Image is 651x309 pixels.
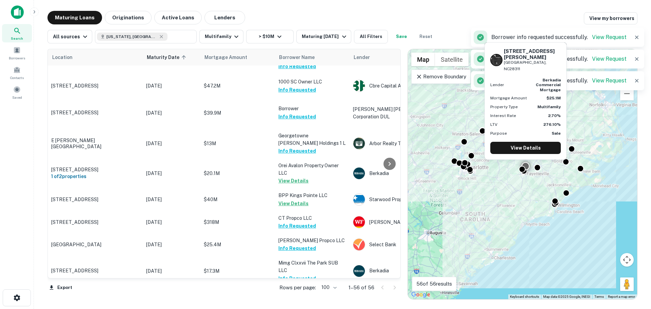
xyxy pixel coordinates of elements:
p: Rows per page: [279,284,316,292]
button: All sources [47,30,92,43]
span: Map data ©2025 Google, INEGI [543,295,590,298]
p: $20.1M [204,170,272,177]
button: View Details [278,199,309,208]
a: View Request [592,56,627,62]
p: [STREET_ADDRESS] [51,196,139,202]
span: Maturity Date [147,53,188,61]
strong: 276.10% [544,122,561,127]
p: Georgetowne [PERSON_NAME] Holdings 1 L [278,132,346,147]
p: [STREET_ADDRESS] [51,83,139,89]
p: Remove Boundary [416,73,466,81]
p: Mimg Clxxvii The Park SUB LLC [278,259,346,274]
button: Maturing Loans [47,11,102,24]
img: picture [353,239,365,250]
p: [DATE] [146,241,197,248]
span: [US_STATE], [GEOGRAPHIC_DATA] [106,34,157,40]
h6: [STREET_ADDRESS][PERSON_NAME] [504,48,561,60]
iframe: Chat Widget [617,255,651,287]
strong: $25.1M [547,96,561,100]
button: Export [47,283,74,293]
strong: Multifamily [537,104,561,109]
p: Purpose [490,130,507,136]
p: 1–56 of 56 [349,284,374,292]
button: Keyboard shortcuts [510,294,539,299]
p: [GEOGRAPHIC_DATA], NC28311 [504,59,561,72]
button: Info Requested [278,147,316,155]
div: Starwood Property Trust [353,193,455,206]
a: Terms [594,295,604,298]
div: Select Bank [353,238,455,251]
a: View Request [592,77,627,84]
img: capitalize-icon.png [11,5,24,19]
button: Info Requested [278,274,316,283]
p: [STREET_ADDRESS] [51,219,139,225]
p: BPP Kings Pointe LLC [278,192,346,199]
p: [STREET_ADDRESS] [51,167,139,173]
p: [STREET_ADDRESS] [51,268,139,274]
div: Berkadia [353,265,455,277]
div: Maturing [DATE] [302,33,348,41]
div: All sources [53,33,89,41]
button: Zoom out [620,87,634,100]
p: Property Type [490,104,518,110]
button: Info Requested [278,62,316,71]
p: [DATE] [146,170,197,177]
span: Mortgage Amount [204,53,256,61]
a: Saved [2,83,32,101]
p: [DATE] [146,109,197,117]
p: LTV [490,121,497,128]
th: Borrower Name [275,49,350,65]
button: Active Loans [154,11,202,24]
p: $318M [204,218,272,226]
div: 100 [319,283,338,292]
img: picture [353,265,365,277]
a: Search [2,24,32,42]
span: Search [11,36,23,41]
p: [DATE] [146,267,197,275]
p: $39.9M [204,109,272,117]
p: [DATE] [146,82,197,90]
button: Info Requested [278,86,316,94]
div: Contacts [2,63,32,82]
strong: Sale [552,131,561,136]
img: picture [353,80,365,92]
img: picture [353,216,365,228]
a: Borrowers [2,44,32,62]
div: Cbre Capital Advisors, INC [353,80,455,92]
p: [PERSON_NAME] Propco LLC [278,237,346,244]
p: Mortgage Amount [490,95,527,101]
button: Info Requested [278,222,316,230]
button: Lenders [204,11,245,24]
div: Arbor Realty Trust [353,137,455,150]
span: Borrowers [9,55,25,61]
button: Originations [105,11,152,24]
span: Saved [12,95,22,100]
strong: berkadia commercial mortgage [536,78,561,92]
button: Info Requested [278,113,316,121]
p: $47.2M [204,82,272,90]
span: Contacts [10,75,24,80]
a: Report a map error [608,295,635,298]
p: CT Propco LLC [278,214,346,222]
p: [DATE] [146,196,197,203]
p: $13M [204,140,272,147]
button: Save your search to get updates of matches that match your search criteria. [391,30,412,43]
strong: 2.70% [548,113,561,118]
img: picture [353,194,365,205]
button: Multifamily [199,30,243,43]
div: Berkadia [353,167,455,179]
p: [STREET_ADDRESS] [51,110,139,116]
p: $25.4M [204,241,272,248]
button: Show street map [411,53,435,66]
button: Maturing [DATE] [296,30,351,43]
p: E [PERSON_NAME][GEOGRAPHIC_DATA] [51,137,139,150]
p: 56 of 56 results [416,280,452,288]
div: [PERSON_NAME] Fargo [353,216,455,228]
p: [DATE] [146,140,197,147]
img: picture [353,168,365,179]
button: View Details [278,177,309,185]
div: 0 0 [408,49,637,299]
